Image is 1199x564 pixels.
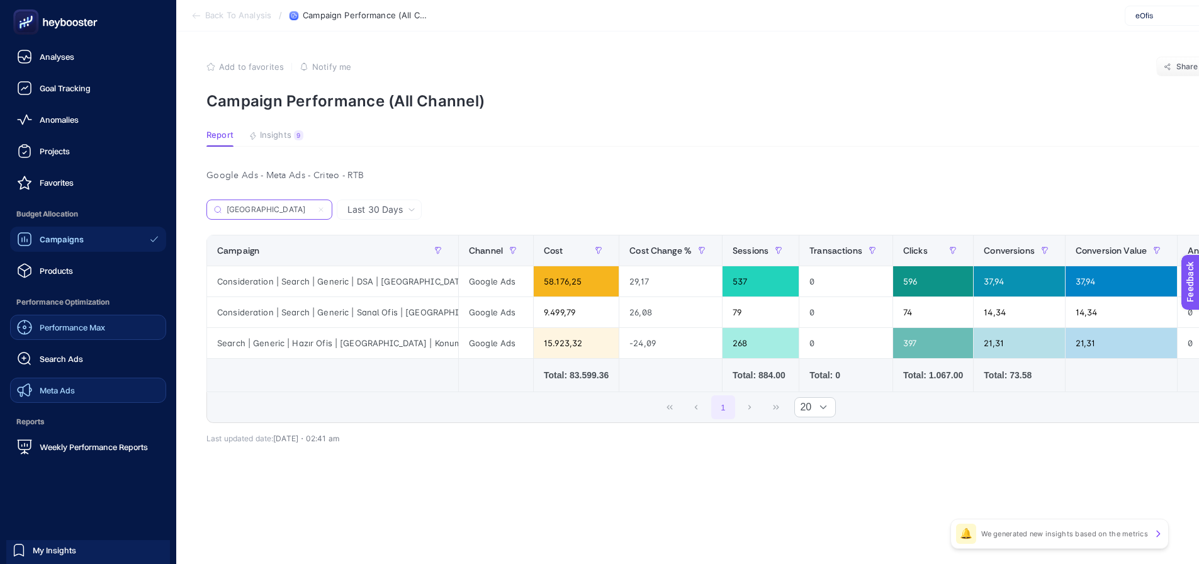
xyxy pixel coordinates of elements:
div: 21,31 [1066,328,1177,358]
a: Anomalies [10,107,166,132]
a: Favorites [10,170,166,195]
div: Total: 83.599.36 [544,369,609,381]
span: Share [1176,62,1198,72]
span: Budget Allocation [10,201,166,227]
span: Products [40,266,73,276]
span: Reports [10,409,166,434]
div: 15.923,32 [534,328,619,358]
div: 29,17 [619,266,722,296]
span: Clicks [903,245,928,256]
span: Campaign Performance (All Channel) [303,11,429,21]
span: Meta Ads [40,385,75,395]
div: 0 [799,328,892,358]
span: / [279,10,282,20]
span: Rows per page [795,398,811,417]
a: My Insights [6,540,170,560]
span: [DATE]・02:41 am [273,434,339,443]
div: 26,08 [619,297,722,327]
div: Search | Generic | Hazır Ofis | [GEOGRAPHIC_DATA] | Konum [207,328,458,358]
span: Last updated date: [206,434,273,443]
a: Meta Ads [10,378,166,403]
div: Consideration | Search | Generic | Sanal Ofis | [GEOGRAPHIC_DATA] [207,297,458,327]
div: 596 [893,266,973,296]
button: 1 [711,395,735,419]
div: 537 [723,266,799,296]
span: Campaigns [40,234,84,244]
div: Total: 1.067.00 [903,369,963,381]
div: 0 [799,266,892,296]
div: Total: 73.58 [984,369,1055,381]
span: Projects [40,146,70,156]
input: Search [227,205,312,215]
div: Total: 0 [809,369,882,381]
a: Campaigns [10,227,166,252]
span: Sessions [733,245,768,256]
span: Transactions [809,245,862,256]
div: 0 [799,297,892,327]
span: Conversion Value [1076,245,1147,256]
span: Performance Max [40,322,105,332]
div: 58.176,25 [534,266,619,296]
div: 14,34 [1066,297,1177,327]
div: 37,94 [1066,266,1177,296]
div: 74 [893,297,973,327]
div: Google Ads [459,297,533,327]
div: Total: 884.00 [733,369,789,381]
span: Cost [544,245,563,256]
a: Analyses [10,44,166,69]
span: Cost Change % [629,245,692,256]
span: Last 30 Days [347,203,403,216]
span: Analyses [40,52,74,62]
div: 37,94 [974,266,1065,296]
div: 9 [294,130,303,140]
a: Goal Tracking [10,76,166,101]
div: 268 [723,328,799,358]
span: Goal Tracking [40,83,91,93]
span: Favorites [40,178,74,188]
span: Anomalies [40,115,79,125]
span: Report [206,130,234,140]
span: Campaign [217,245,259,256]
a: Weekly Performance Reports [10,434,166,460]
a: Search Ads [10,346,166,371]
span: Weekly Performance Reports [40,442,148,452]
div: Google Ads [459,328,533,358]
span: Performance Optimization [10,290,166,315]
div: 79 [723,297,799,327]
div: Consideration | Search | Generic | DSA | [GEOGRAPHIC_DATA] [207,266,458,296]
span: Insights [260,130,291,140]
span: Add to favorites [219,62,284,72]
span: Notify me [312,62,351,72]
span: Feedback [8,4,48,14]
span: Search Ads [40,354,83,364]
button: Notify me [300,62,351,72]
div: 21,31 [974,328,1065,358]
a: Products [10,258,166,283]
button: Add to favorites [206,62,284,72]
a: Performance Max [10,315,166,340]
span: Channel [469,245,503,256]
div: 397 [893,328,973,358]
span: My Insights [33,545,76,555]
span: Back To Analysis [205,11,271,21]
span: Conversions [984,245,1035,256]
div: Google Ads [459,266,533,296]
a: Projects [10,138,166,164]
div: 14,34 [974,297,1065,327]
div: -24,09 [619,328,722,358]
div: 9.499,79 [534,297,619,327]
